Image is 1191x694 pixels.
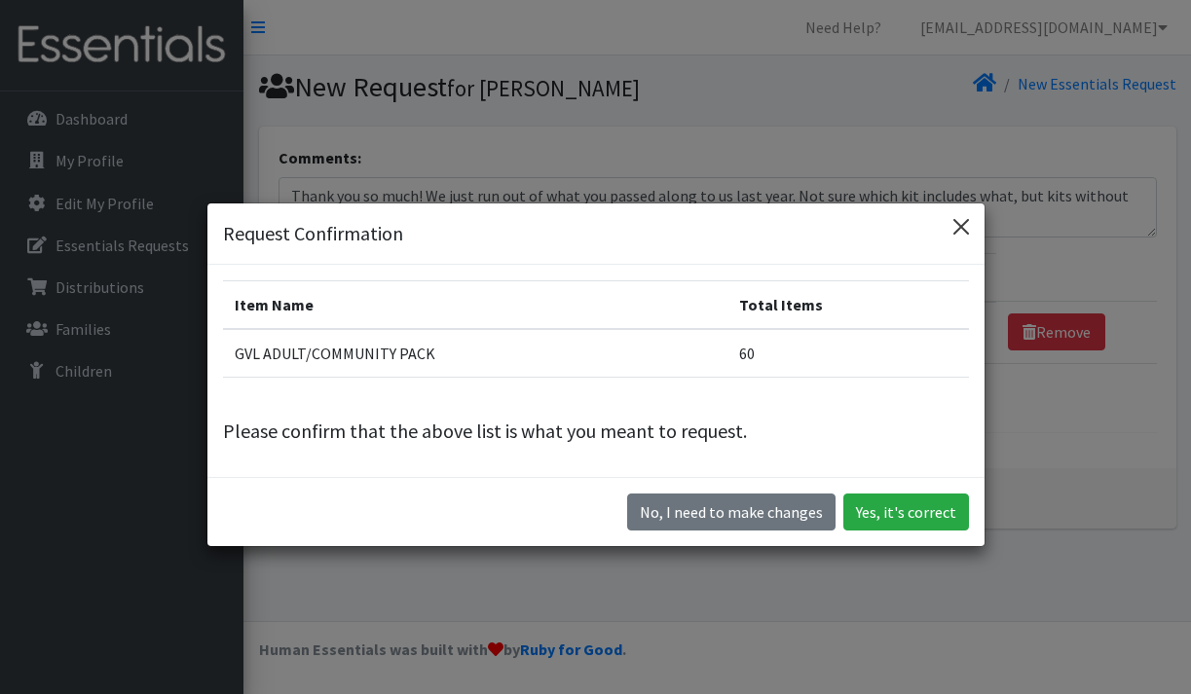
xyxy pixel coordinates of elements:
th: Total Items [727,280,969,329]
td: 60 [727,329,969,378]
p: Please confirm that the above list is what you meant to request. [223,417,969,446]
td: GVL ADULT/COMMUNITY PACK [223,329,727,378]
h5: Request Confirmation [223,219,403,248]
th: Item Name [223,280,727,329]
button: Yes, it's correct [843,493,969,530]
button: Close [946,211,977,242]
button: No I need to make changes [627,493,836,530]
